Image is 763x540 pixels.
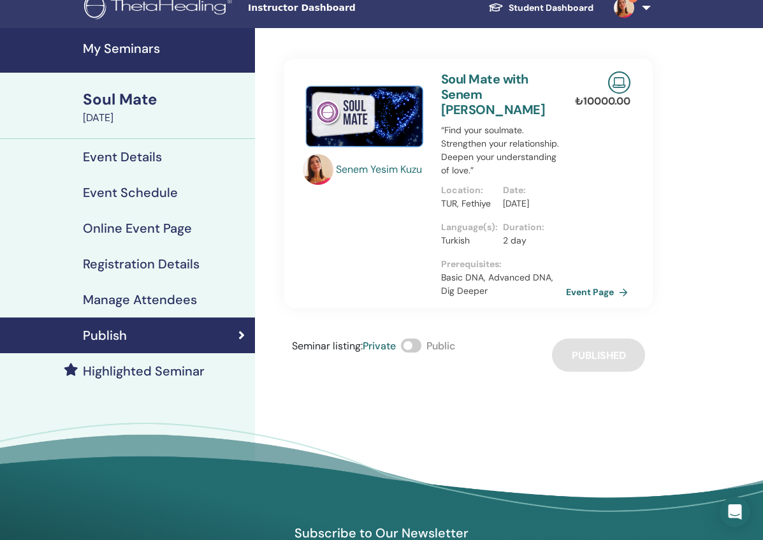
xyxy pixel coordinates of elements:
p: Date : [503,184,557,197]
h4: Manage Attendees [83,292,197,307]
a: Event Page [566,282,633,302]
div: Soul Mate [83,89,247,110]
p: [DATE] [503,197,557,210]
p: Language(s) : [441,221,495,234]
span: Instructor Dashboard [248,1,439,15]
p: ₺ 10000.00 [575,94,630,109]
div: [DATE] [83,110,247,126]
span: Private [363,339,396,353]
h4: Online Event Page [83,221,192,236]
span: Seminar listing : [292,339,363,353]
a: Soul Mate[DATE] [75,89,255,126]
img: graduation-cap-white.svg [488,2,504,13]
a: Senem Yesim Kuzu [336,162,428,177]
h4: Registration Details [83,256,200,272]
p: 2 day [503,234,557,247]
p: Prerequisites : [441,258,564,271]
img: Soul Mate [303,71,426,158]
h4: Highlighted Seminar [83,363,205,379]
p: Location : [441,184,495,197]
p: Duration : [503,221,557,234]
h4: My Seminars [83,41,247,56]
h4: Publish [83,328,127,343]
p: Basic DNA, Advanced DNA, Dig Deeper [441,271,564,298]
a: Soul Mate with Senem [PERSON_NAME] [441,71,545,118]
h4: Event Schedule [83,185,178,200]
div: Open Intercom Messenger [720,497,750,527]
span: Public [426,339,455,353]
img: default.jpg [303,154,333,185]
p: TUR, Fethiye [441,197,495,210]
img: Live Online Seminar [608,71,630,94]
p: “Find your soulmate. Strengthen your relationship. Deepen your understanding of love.” [441,124,564,177]
h4: Event Details [83,149,162,164]
p: Turkish [441,234,495,247]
